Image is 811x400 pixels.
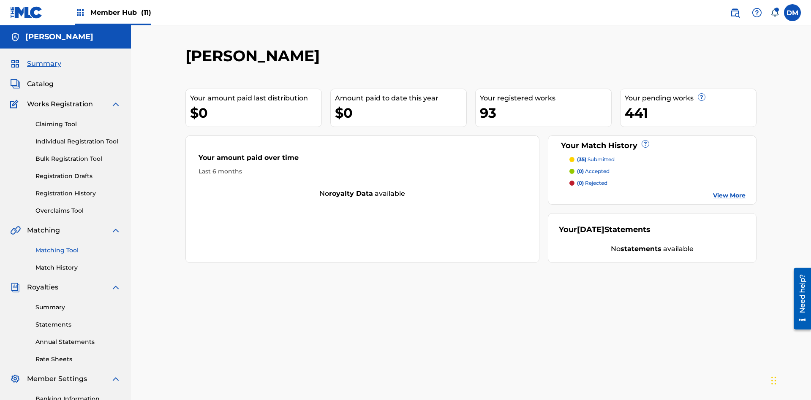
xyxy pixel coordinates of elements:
[642,141,649,147] span: ?
[27,374,87,384] span: Member Settings
[771,368,776,393] div: Drag
[480,103,611,122] div: 93
[27,225,60,235] span: Matching
[713,191,746,200] a: View More
[141,8,151,16] span: (11)
[10,59,61,69] a: SummarySummary
[10,282,20,292] img: Royalties
[199,167,526,176] div: Last 6 months
[784,4,801,21] div: User Menu
[620,245,661,253] strong: statements
[577,168,610,175] p: accepted
[10,59,20,69] img: Summary
[35,246,121,255] a: Matching Tool
[577,180,584,186] span: (0)
[199,153,526,167] div: Your amount paid over time
[186,189,539,199] div: No available
[25,32,93,42] h5: RONALD MCTESTERSON
[35,263,121,272] a: Match History
[577,168,584,174] span: (0)
[27,79,54,89] span: Catalog
[748,4,765,21] div: Help
[559,224,650,235] div: Your Statements
[329,189,373,197] strong: royalty data
[730,8,740,18] img: search
[27,282,58,292] span: Royalties
[752,8,762,18] img: help
[577,179,607,187] p: rejected
[90,8,151,17] span: Member Hub
[111,282,121,292] img: expand
[35,189,121,198] a: Registration History
[480,93,611,103] div: Your registered works
[35,320,121,329] a: Statements
[335,93,466,103] div: Amount paid to date this year
[27,99,93,109] span: Works Registration
[698,94,705,100] span: ?
[35,172,121,181] a: Registration Drafts
[10,374,20,384] img: Member Settings
[569,168,746,175] a: (0) accepted
[569,156,746,163] a: (35) submitted
[577,225,604,234] span: [DATE]
[35,120,121,129] a: Claiming Tool
[10,99,21,109] img: Works Registration
[75,8,85,18] img: Top Rightsholders
[10,225,21,235] img: Matching
[769,359,811,400] iframe: Chat Widget
[10,79,54,89] a: CatalogCatalog
[35,137,121,146] a: Individual Registration Tool
[35,154,121,163] a: Bulk Registration Tool
[111,225,121,235] img: expand
[577,156,586,162] span: (35)
[111,374,121,384] img: expand
[190,103,321,122] div: $0
[10,6,43,19] img: MLC Logo
[569,179,746,187] a: (0) rejected
[625,93,756,103] div: Your pending works
[35,303,121,312] a: Summary
[35,355,121,364] a: Rate Sheets
[111,99,121,109] img: expand
[335,103,466,122] div: $0
[770,8,779,17] div: Notifications
[35,206,121,215] a: Overclaims Tool
[10,32,20,42] img: Accounts
[787,265,811,334] iframe: Resource Center
[35,338,121,346] a: Annual Statements
[190,93,321,103] div: Your amount paid last distribution
[185,46,324,65] h2: [PERSON_NAME]
[10,79,20,89] img: Catalog
[625,103,756,122] div: 441
[27,59,61,69] span: Summary
[559,140,746,151] div: Your Match History
[727,4,743,21] a: Public Search
[577,156,615,163] p: submitted
[559,244,746,254] div: No available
